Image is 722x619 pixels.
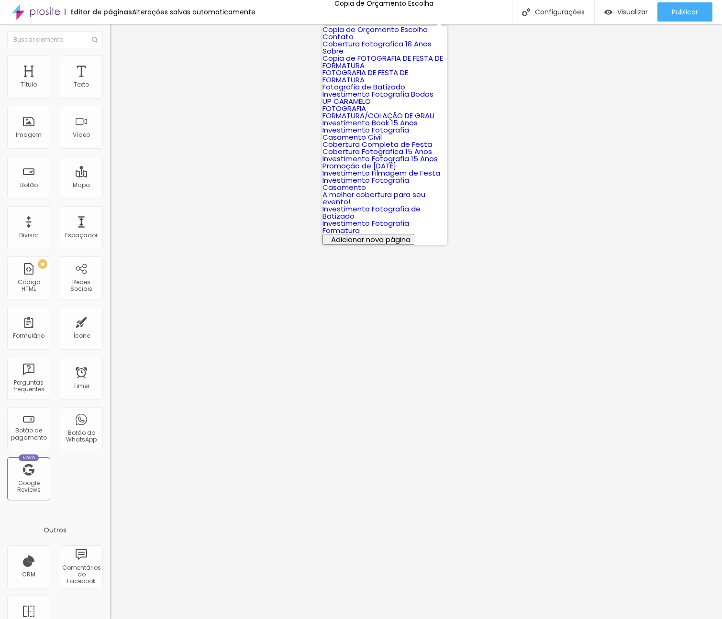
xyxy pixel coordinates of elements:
[322,67,408,85] a: FOTOGRAFIA DE FESTA DE FORMATURA
[322,139,432,149] a: Cobertura Completa de Festa
[322,125,409,142] a: Investimento Fotografia Casamento Civil
[322,46,344,56] a: Sobre
[322,218,409,235] a: Investimento Fotografia Formatura
[21,81,37,88] div: Título
[322,96,371,106] a: UP CARAMELO
[322,89,433,99] a: Investimento Fotografia Bodas
[132,9,255,15] div: Alterações salvas automaticamente
[331,234,411,244] span: Adicionar nova página
[73,383,89,389] div: Timer
[62,564,100,585] div: Comentários do Facebook
[10,379,47,393] div: Perguntas frequentes
[522,8,530,16] img: Icone
[672,8,698,16] span: Publicar
[10,427,47,441] div: Botão de pagamento
[73,182,90,188] div: Mapa
[657,2,712,22] button: Publicar
[73,132,90,138] div: Vídeo
[110,24,722,619] iframe: Editor
[73,332,90,339] div: Ícone
[13,332,44,339] div: Formulário
[604,8,612,16] img: view-1.svg
[10,480,47,494] div: Google Reviews
[322,234,414,245] button: Adicionar nova página
[595,2,657,22] button: Visualizar
[92,37,98,43] img: Icone
[617,8,648,16] span: Visualizar
[20,182,38,188] div: Botão
[322,154,438,164] a: Investimento Fotografia 15 Anos
[19,454,39,461] div: Novo
[322,175,409,192] a: Investimento Fotografia Casamento
[322,118,418,128] a: Investimento Book 15 Anos
[19,232,38,239] div: Divisor
[322,82,405,92] a: Fotografia de Batizado
[322,204,421,221] a: Investimento Fotografia de Batizado
[322,168,440,178] a: Investimento Filmagem de Festa
[7,31,103,48] input: Buscar elemento
[322,24,428,34] a: Copia de Orçamento Escolha
[10,279,47,293] div: Código HTML
[322,32,354,42] a: Contato
[322,53,443,70] a: Copia de FOTOGRAFIA DE FESTA DE FORMATURA
[16,132,42,138] div: Imagem
[322,161,396,171] a: Promoção de [DATE]
[65,9,132,15] div: Editor de páginas
[62,279,100,293] div: Redes Sociais
[322,146,432,156] a: Cobertura Fotografica 15 Anos
[322,103,434,121] a: FOTOGRAFIA FORMATURA/COLAÇÃO DE GRAU
[74,81,89,88] div: Texto
[322,39,432,49] a: Cobertura Fotografica 18 Anos
[322,189,425,207] a: A melhor cobertura para seu evento!
[22,571,35,578] div: CRM
[65,232,98,239] div: Espaçador
[62,430,100,443] div: Botão do WhatsApp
